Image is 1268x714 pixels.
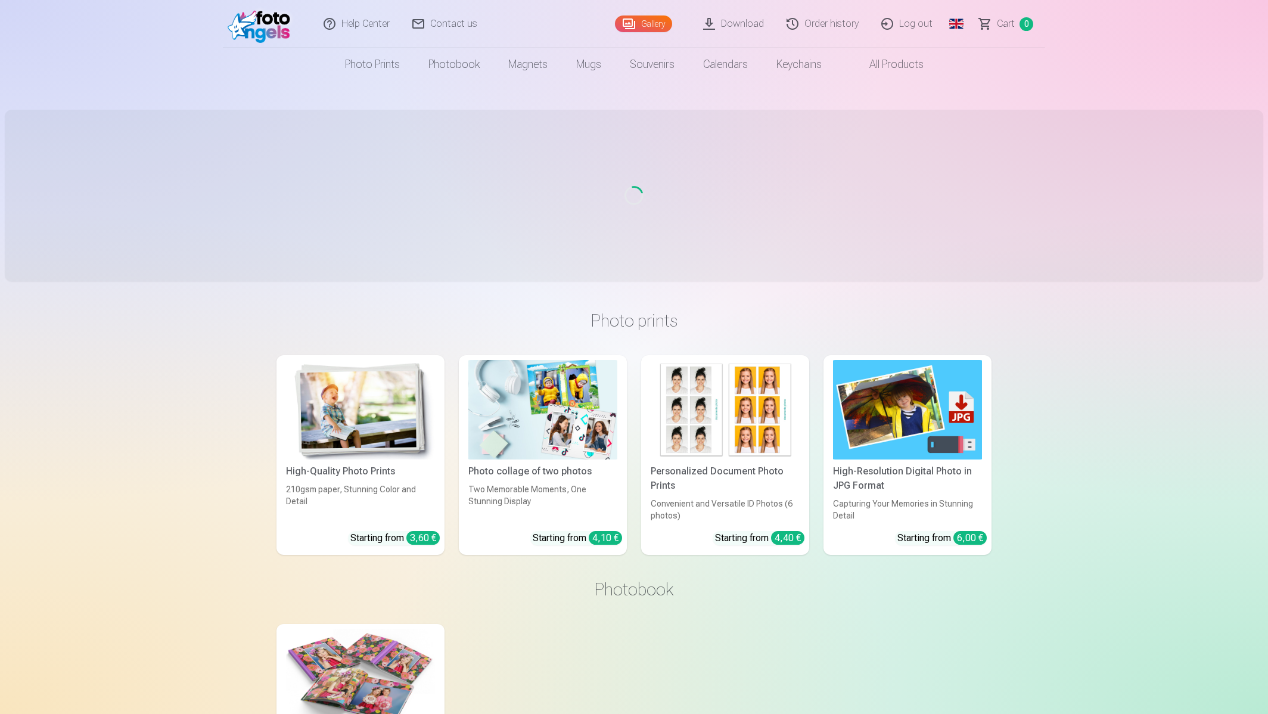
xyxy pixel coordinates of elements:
[836,48,938,81] a: All products
[459,355,627,555] a: Photo collage of two photosPhoto collage of two photosTwo Memorable Moments, One Stunning Display...
[828,498,987,521] div: Capturing Your Memories in Stunning Detail
[350,531,440,545] div: Starting from
[286,579,982,600] h3: Photobook
[646,464,804,493] div: Personalized Document Photo Prints
[689,48,762,81] a: Calendars
[616,48,689,81] a: Souvenirs
[331,48,414,81] a: Photo prints
[615,15,672,32] a: Gallery
[833,360,982,460] img: High-Resolution Digital Photo in JPG Format
[281,483,440,521] div: 210gsm paper, Stunning Color and Detail
[494,48,562,81] a: Magnets
[468,360,617,460] img: Photo collage of two photos
[464,464,622,479] div: Photo collage of two photos
[533,531,622,545] div: Starting from
[651,360,800,460] img: Personalized Document Photo Prints
[414,48,494,81] a: Photobook
[464,483,622,521] div: Two Memorable Moments, One Stunning Display
[953,531,987,545] div: 6,00 €
[286,310,982,331] h3: Photo prints
[589,531,622,545] div: 4,10 €
[646,498,804,521] div: Convenient and Versatile ID Photos (6 photos)
[762,48,836,81] a: Keychains
[641,355,809,555] a: Personalized Document Photo PrintsPersonalized Document Photo PrintsConvenient and Versatile ID P...
[823,355,992,555] a: High-Resolution Digital Photo in JPG FormatHigh-Resolution Digital Photo in JPG FormatCapturing Y...
[562,48,616,81] a: Mugs
[286,360,435,460] img: High-Quality Photo Prints
[276,355,445,555] a: High-Quality Photo PrintsHigh-Quality Photo Prints210gsm paper, Stunning Color and DetailStarting...
[1020,17,1033,31] span: 0
[406,531,440,545] div: 3,60 €
[228,5,296,43] img: /fa1
[771,531,804,545] div: 4,40 €
[997,17,1015,31] span: Сart
[715,531,804,545] div: Starting from
[897,531,987,545] div: Starting from
[828,464,987,493] div: High-Resolution Digital Photo in JPG Format
[281,464,440,479] div: High-Quality Photo Prints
